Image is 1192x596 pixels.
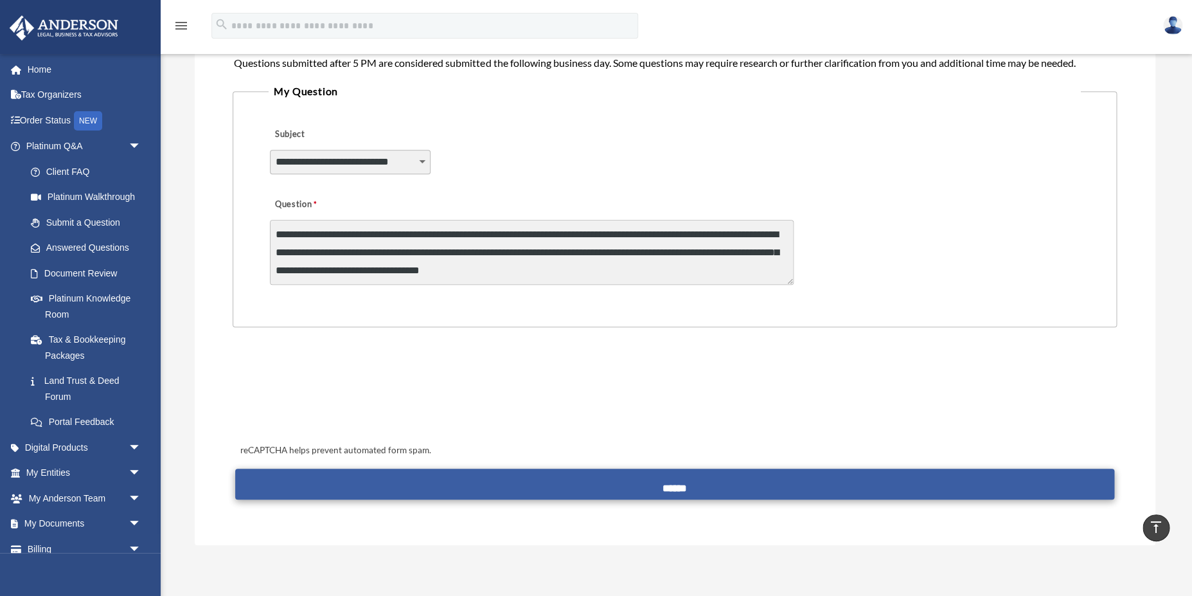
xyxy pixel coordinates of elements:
[129,435,154,461] span: arrow_drop_down
[236,367,432,417] iframe: reCAPTCHA
[9,485,161,511] a: My Anderson Teamarrow_drop_down
[18,210,154,235] a: Submit a Question
[18,368,161,410] a: Land Trust & Deed Forum
[9,82,161,108] a: Tax Organizers
[9,536,161,562] a: Billingarrow_drop_down
[18,260,161,286] a: Document Review
[18,286,161,327] a: Platinum Knowledge Room
[18,410,161,435] a: Portal Feedback
[6,15,122,41] img: Anderson Advisors Platinum Portal
[18,327,161,368] a: Tax & Bookkeeping Packages
[1163,16,1182,35] img: User Pic
[215,17,229,32] i: search
[129,134,154,160] span: arrow_drop_down
[18,159,161,185] a: Client FAQ
[9,134,161,159] a: Platinum Q&Aarrow_drop_down
[270,126,392,144] label: Subject
[235,443,1114,458] div: reCAPTCHA helps prevent automated form spam.
[9,511,161,537] a: My Documentsarrow_drop_down
[74,111,102,131] div: NEW
[129,511,154,537] span: arrow_drop_down
[270,196,369,214] label: Question
[129,485,154,512] span: arrow_drop_down
[9,435,161,460] a: Digital Productsarrow_drop_down
[173,18,189,33] i: menu
[129,536,154,563] span: arrow_drop_down
[18,185,161,210] a: Platinum Walkthrough
[1143,514,1170,541] a: vertical_align_top
[9,57,161,82] a: Home
[18,235,161,261] a: Answered Questions
[129,460,154,487] span: arrow_drop_down
[269,82,1080,100] legend: My Question
[9,460,161,486] a: My Entitiesarrow_drop_down
[9,107,161,134] a: Order StatusNEW
[173,23,189,33] a: menu
[1148,519,1164,535] i: vertical_align_top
